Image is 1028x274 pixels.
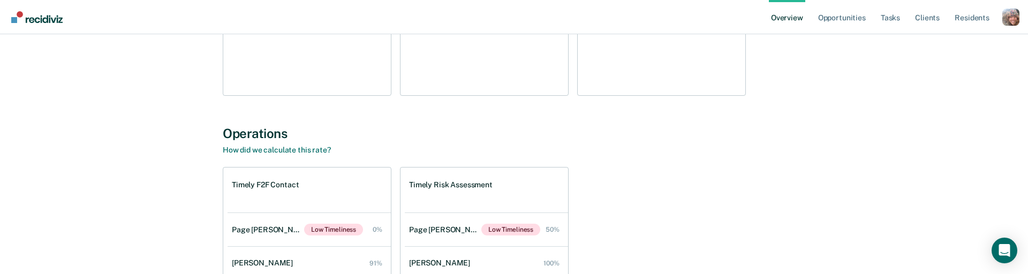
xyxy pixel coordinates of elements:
[992,238,1017,263] div: Open Intercom Messenger
[223,146,331,154] a: How did we calculate this rate?
[409,225,481,234] div: Page [PERSON_NAME]
[232,225,304,234] div: Page [PERSON_NAME]
[481,224,540,235] span: Low Timeliness
[228,213,391,246] a: Page [PERSON_NAME]Low Timeliness 0%
[11,11,63,23] img: Recidiviz
[1002,9,1019,26] button: Profile dropdown button
[304,224,363,235] span: Low Timeliness
[405,213,568,246] a: Page [PERSON_NAME]Low Timeliness 50%
[223,126,805,141] div: Operations
[409,180,493,189] h1: Timely Risk Assessment
[369,260,382,267] div: 91%
[543,260,560,267] div: 100%
[232,180,299,189] h1: Timely F2F Contact
[373,226,382,233] div: 0%
[409,258,474,268] div: [PERSON_NAME]
[546,226,560,233] div: 50%
[232,258,297,268] div: [PERSON_NAME]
